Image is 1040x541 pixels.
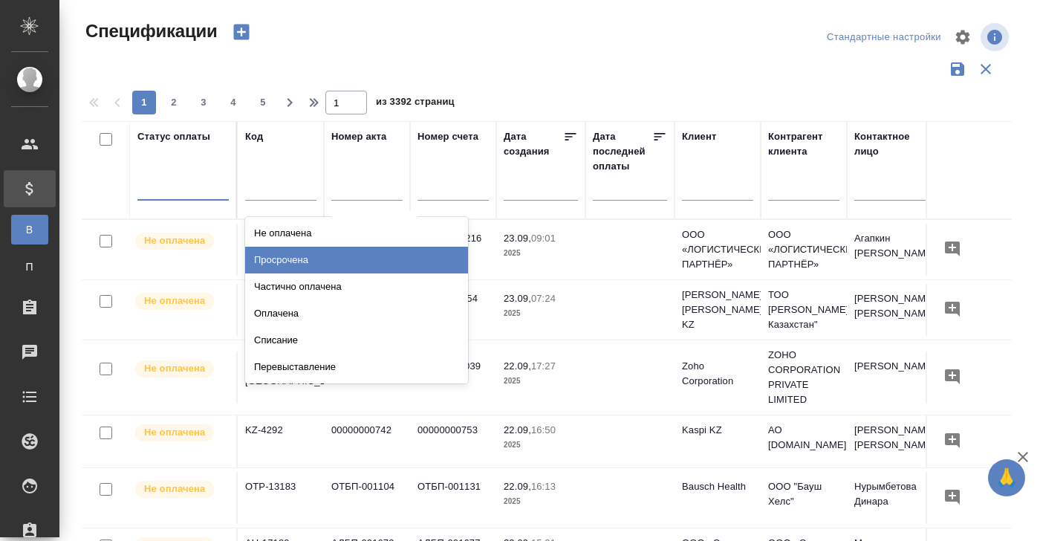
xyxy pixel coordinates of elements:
[11,252,48,282] a: П
[988,459,1025,496] button: 🙏
[682,129,716,144] div: Клиент
[823,26,945,49] div: split button
[19,222,41,237] span: В
[768,423,839,453] p: АО [DOMAIN_NAME]
[245,273,468,300] div: Частично оплачена
[531,233,556,244] p: 09:01
[768,348,839,407] p: ZOHO CORPORATION PRIVATE LIMITED
[137,129,210,144] div: Статус оплаты
[324,415,410,467] td: 00000000742
[854,129,926,159] div: Контактное лицо
[331,129,386,144] div: Номер акта
[504,494,578,509] p: 2025
[144,294,205,308] p: Не оплачена
[245,129,263,144] div: Код
[504,306,578,321] p: 2025
[504,246,578,261] p: 2025
[238,224,324,276] td: МБ-104335
[245,220,468,247] div: Не оплачена
[504,129,563,159] div: Дата создания
[943,55,972,83] button: Сохранить фильтры
[19,259,41,274] span: П
[224,19,259,45] button: Создать
[251,91,275,114] button: 5
[768,129,839,159] div: Контрагент клиента
[768,227,839,272] p: ООО «ЛОГИСТИЧЕСКИЙ ПАРТНЁР»
[410,415,496,467] td: 00000000753
[144,233,205,248] p: Не оплачена
[238,352,324,404] td: ALS [GEOGRAPHIC_DATA]-1246
[504,293,531,304] p: 23.09,
[945,19,981,55] span: Настроить таблицу
[768,288,839,332] p: ТОО [PERSON_NAME] Казахстан"
[162,91,186,114] button: 2
[162,95,186,110] span: 2
[238,415,324,467] td: KZ-4292
[504,374,578,389] p: 2025
[994,462,1019,493] span: 🙏
[324,472,410,524] td: ОТБП-001104
[847,284,933,336] td: [PERSON_NAME] [PERSON_NAME]
[847,352,933,404] td: [PERSON_NAME]
[981,23,1012,51] span: Посмотреть информацию
[847,415,933,467] td: [PERSON_NAME] [PERSON_NAME]
[144,482,205,496] p: Не оплачена
[768,479,839,509] p: ООО "Бауш Хелс"
[238,472,324,524] td: OTP-13183
[504,481,531,492] p: 22.09,
[245,247,468,273] div: Просрочена
[682,479,753,494] p: Bausch Health
[682,288,753,332] p: [PERSON_NAME] [PERSON_NAME] KZ
[531,293,556,304] p: 07:24
[192,95,215,110] span: 3
[251,95,275,110] span: 5
[531,424,556,435] p: 16:50
[682,423,753,438] p: Kaspi KZ
[410,472,496,524] td: ОТБП-001131
[531,481,556,492] p: 16:13
[504,360,531,372] p: 22.09,
[11,215,48,244] a: В
[82,19,218,43] span: Спецификации
[682,227,753,272] p: ООО «ЛОГИСТИЧЕСКИЙ ПАРТНЁР»
[245,354,468,380] div: Перевыставление
[192,91,215,114] button: 3
[238,284,324,336] td: KZ-4293
[221,95,245,110] span: 4
[972,55,1000,83] button: Сбросить фильтры
[504,424,531,435] p: 22.09,
[847,472,933,524] td: Нурымбетова Динара
[417,129,478,144] div: Номер счета
[376,93,455,114] span: из 3392 страниц
[144,361,205,376] p: Не оплачена
[144,425,205,440] p: Не оплачена
[221,91,245,114] button: 4
[245,300,468,327] div: Оплачена
[245,327,468,354] div: Списание
[847,224,933,276] td: Агапкин [PERSON_NAME]
[504,233,531,244] p: 23.09,
[593,129,652,174] div: Дата последней оплаты
[531,360,556,372] p: 17:27
[682,359,753,389] p: Zoho Corporation
[504,438,578,453] p: 2025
